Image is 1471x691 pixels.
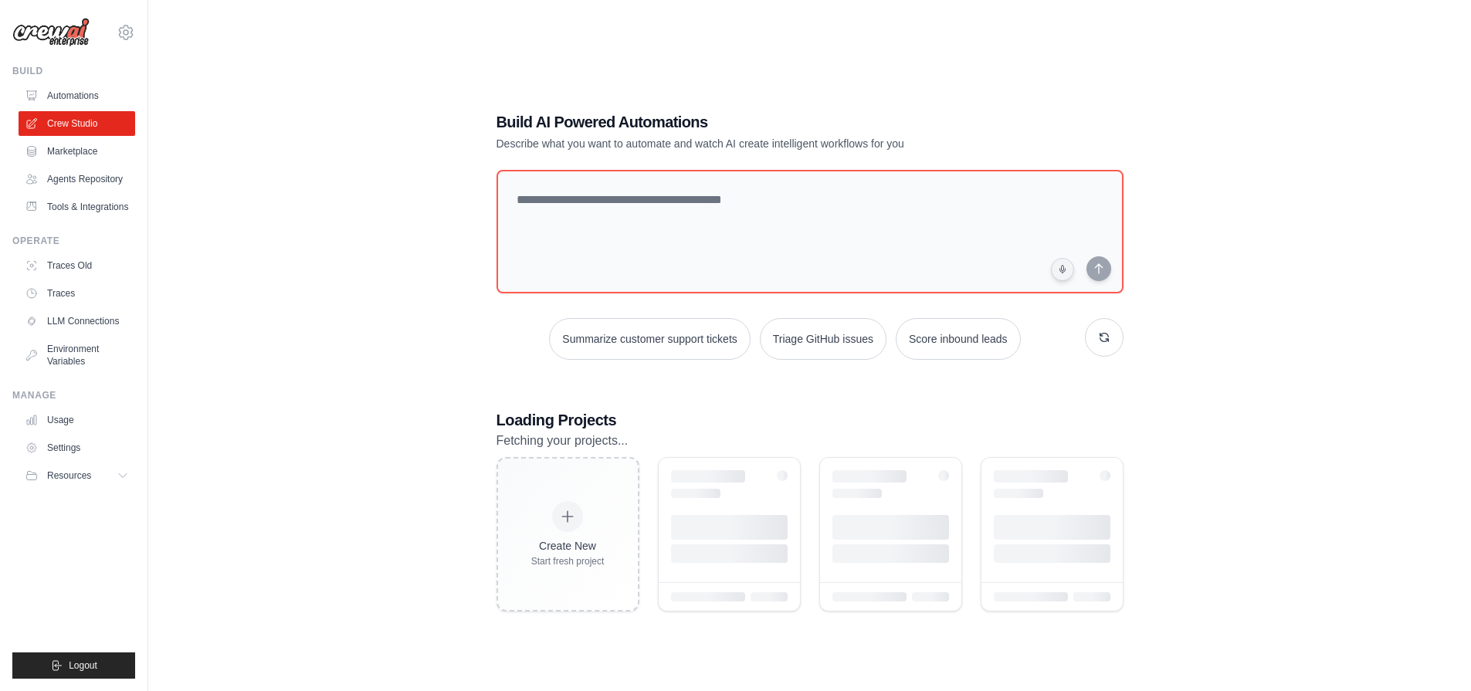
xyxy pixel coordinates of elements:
[19,337,135,374] a: Environment Variables
[19,253,135,278] a: Traces Old
[19,309,135,334] a: LLM Connections
[12,389,135,401] div: Manage
[497,111,1015,133] h1: Build AI Powered Automations
[12,65,135,77] div: Build
[69,659,97,672] span: Logout
[497,136,1015,151] p: Describe what you want to automate and watch AI create intelligent workflows for you
[19,83,135,108] a: Automations
[12,235,135,247] div: Operate
[1051,258,1074,281] button: Click to speak your automation idea
[12,652,135,679] button: Logout
[896,318,1021,360] button: Score inbound leads
[549,318,750,360] button: Summarize customer support tickets
[19,195,135,219] a: Tools & Integrations
[19,408,135,432] a: Usage
[19,281,135,306] a: Traces
[19,139,135,164] a: Marketplace
[12,18,90,47] img: Logo
[760,318,886,360] button: Triage GitHub issues
[1085,318,1124,357] button: Get new suggestions
[19,463,135,488] button: Resources
[1394,617,1471,691] iframe: Chat Widget
[19,167,135,191] a: Agents Repository
[47,469,91,482] span: Resources
[497,431,1124,451] p: Fetching your projects...
[531,538,605,554] div: Create New
[497,409,1124,431] h3: Loading Projects
[19,435,135,460] a: Settings
[531,555,605,567] div: Start fresh project
[19,111,135,136] a: Crew Studio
